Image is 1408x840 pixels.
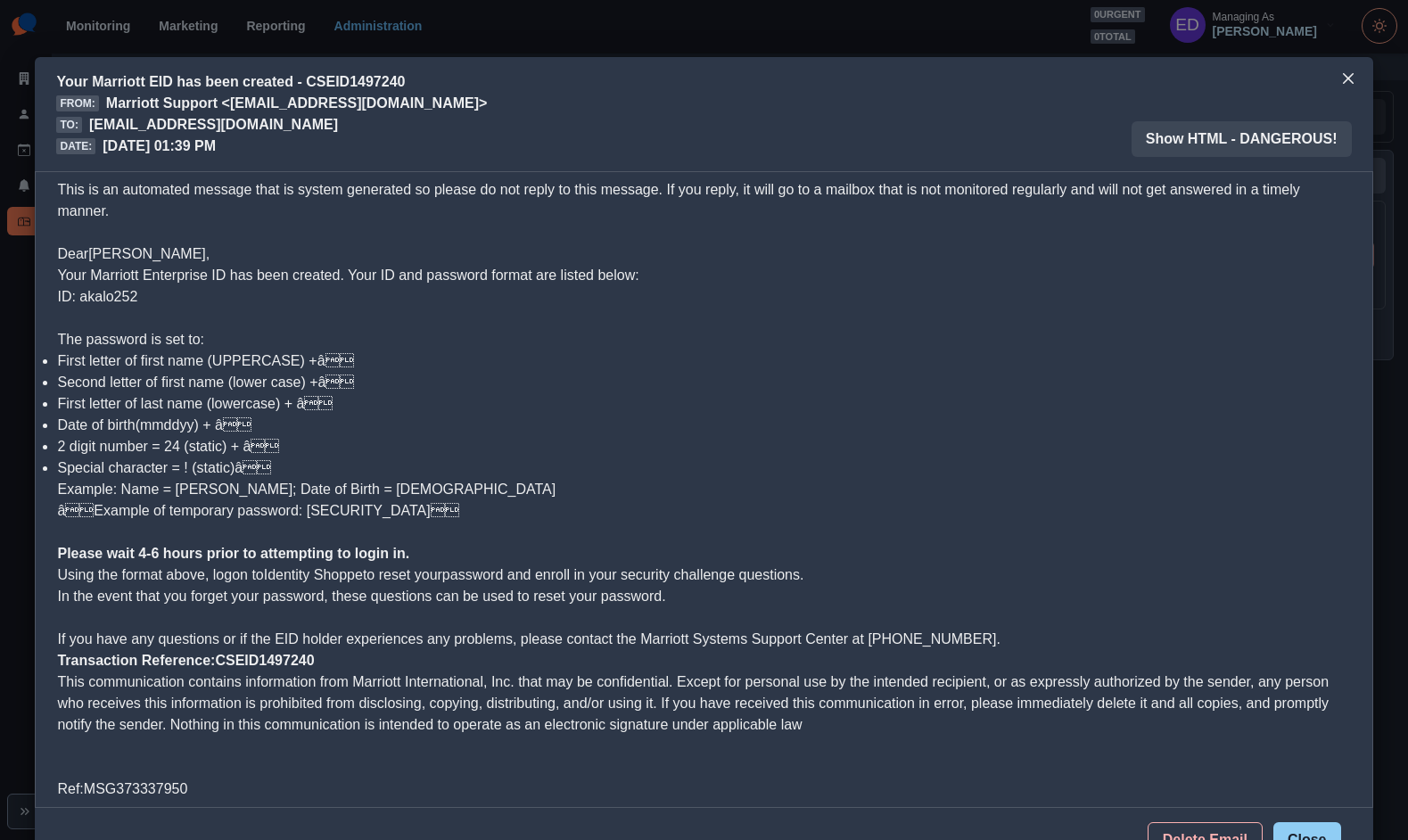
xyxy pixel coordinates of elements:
[56,138,95,154] span: Date:
[57,629,1350,650] p: If you have any questions or if the EID holder experiences any problems, please contact the Marri...
[56,71,487,93] p: Your Marriott EID has been created - CSEID1497240
[57,674,1329,732] span: This communication contains information from Marriott International, Inc. that may be confidentia...
[57,417,135,432] span: Date of birth
[56,95,98,111] span: From:
[1334,64,1363,93] button: Close
[215,653,314,668] a: CSEID1497240
[57,393,1350,415] li: First letter of last name (lowercase) + â
[57,778,1350,800] div: Ref:MSG373337950
[57,479,1350,500] p: Example: Name = [PERSON_NAME]; Date of Birth = [DEMOGRAPHIC_DATA]
[57,546,409,561] strong: Please wait 4-6 hours prior to attempting to login in.
[57,182,1299,218] span: This is an automated message that is system generated so please do not reply to this message. If ...
[57,567,803,582] span: password and enroll in your security challenge questions.
[57,653,318,668] strong: Transaction Reference:
[57,436,1350,457] li: 2 digit number = 24 (static) + â
[57,246,88,261] span: Dear
[57,500,1350,522] p: âExample of temporary password: [SECURITY_DATA]
[57,222,1350,265] p: [PERSON_NAME],
[1132,121,1352,157] button: Show HTML - DANGEROUS!
[56,117,81,133] span: To:
[57,350,1350,372] li: First letter of first name (UPPERCASE) +â
[57,268,638,304] span: Your Marriott Enterprise ID has been created. Your ID and password format are listed below: ID: a...
[103,136,216,157] p: [DATE] 01:39 PM
[106,93,488,114] p: Marriott Support <[EMAIL_ADDRESS][DOMAIN_NAME]>
[89,114,338,136] p: [EMAIL_ADDRESS][DOMAIN_NAME]
[57,372,1350,393] li: Second letter of first name (lower case) +â
[264,567,363,582] a: Identity Shoppe
[57,415,1350,436] li: (mmddyy) + â
[57,329,1350,350] p: The password is set to:
[57,457,1350,479] li: Special character = ! (static)â
[57,589,665,604] span: In the event that you forget your password, these questions can be used to reset your password.
[57,567,441,582] span: Using the format above, logon to to reset your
